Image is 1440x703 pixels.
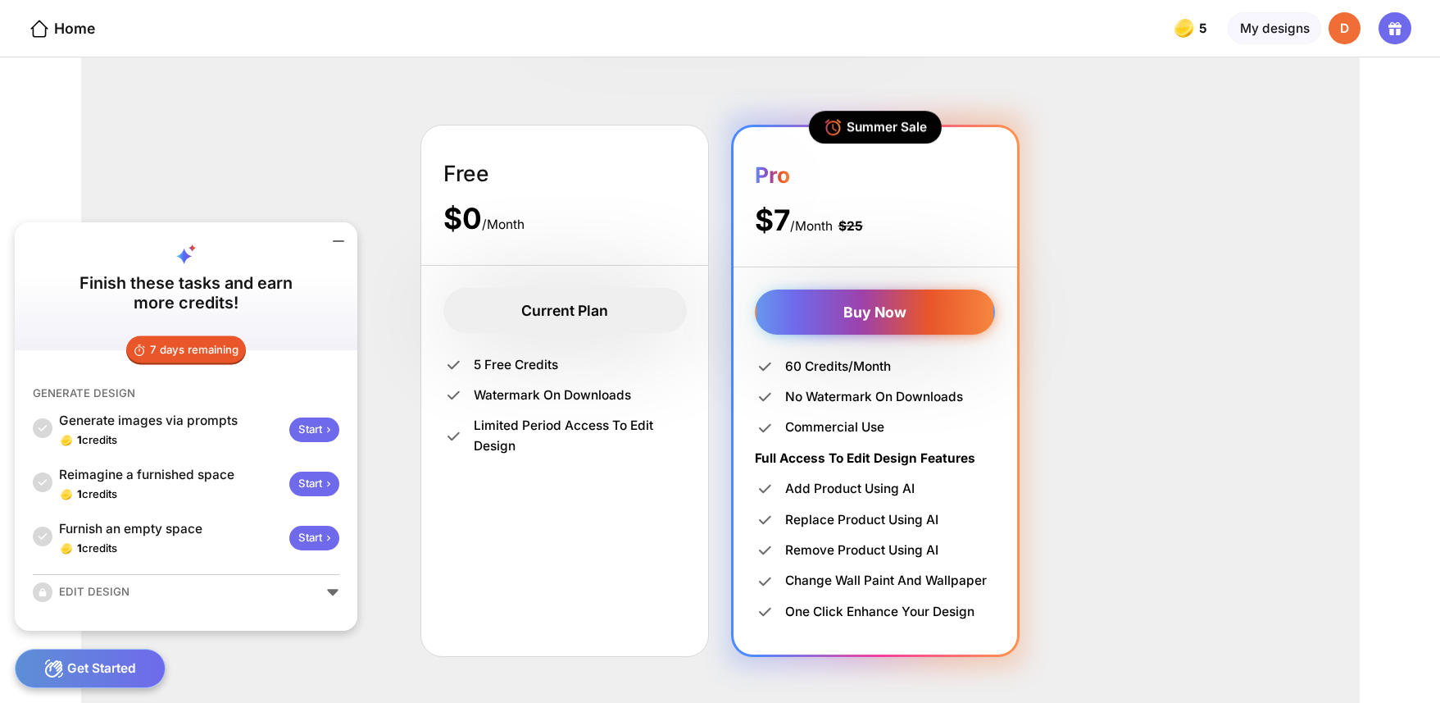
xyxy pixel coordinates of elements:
[785,387,963,407] div: No watermark on downloads
[289,526,338,551] div: Start
[785,571,987,591] div: Change wall paint and wallpaper
[785,602,974,622] div: One click Enhance your design
[838,218,863,234] div: $25
[77,487,82,500] span: 1
[29,18,95,39] div: Home
[77,487,117,502] div: credits
[77,541,82,555] span: 1
[126,336,246,365] div: 7 days remaining
[443,288,687,334] div: Current Plan
[77,433,117,448] div: credits
[785,418,884,437] div: Commercial use
[15,649,166,688] div: Get Started
[755,199,790,242] div: $7
[474,386,631,405] div: Watermark on downloads
[59,466,282,484] div: Reimagine a furnished space
[474,355,558,375] div: 5 Free credits
[755,162,790,188] div: Pro
[77,433,82,446] span: 1
[66,273,306,313] div: Finish these tasks and earn more credits!
[809,112,942,144] div: Summer Sale
[443,197,482,240] div: $0
[755,290,995,336] div: Buy Now
[785,510,938,530] div: Replace product using AI
[785,479,915,499] div: Add product using AI
[33,386,135,401] div: GENERATE DESIGN
[443,160,687,186] div: Free
[59,520,282,538] div: Furnish an empty space
[755,449,975,468] div: Full access to Edit design features
[289,418,338,443] div: Start
[59,412,282,430] div: Generate images via prompts
[289,472,338,497] div: Start
[785,357,891,377] div: 60 credits/month
[785,541,938,560] div: Remove product using AI
[1329,12,1361,45] div: D
[1199,21,1211,36] span: 5
[77,541,117,556] div: credits
[1228,12,1320,45] div: My designs
[482,203,525,247] div: /Month
[474,416,687,455] div: Limited period access to Edit Design
[790,205,833,249] div: /Month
